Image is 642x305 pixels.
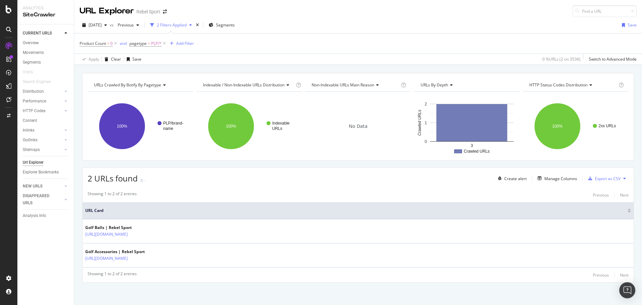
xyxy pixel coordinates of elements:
[23,78,50,85] div: Search Engines
[80,20,110,30] button: [DATE]
[147,20,195,30] button: 2 Filters Applied
[619,282,635,298] div: Open Intercom Messenger
[136,8,160,15] div: Rebel Sport
[23,169,59,176] div: Explorer Bookmarks
[202,80,295,90] h4: Indexable / Non-Indexable URLs Distribution
[495,173,527,184] button: Create alert
[23,78,57,85] a: Search Engines
[23,159,69,166] a: Url Explorer
[23,98,46,105] div: Performance
[425,139,427,144] text: 0
[23,30,52,37] div: CURRENT URLS
[88,271,137,279] div: Showing 1 to 2 of 2 entries
[23,137,63,144] a: Outlinks
[115,20,142,30] button: Previous
[85,255,128,262] a: [URL][DOMAIN_NAME]
[23,11,69,19] div: SiteCrawler
[23,49,44,56] div: Movements
[23,107,63,115] a: HTTP Codes
[85,249,157,255] div: Golf Accessories | Rebel Sport
[120,40,127,47] button: and
[425,121,427,125] text: 1
[586,54,637,65] button: Switch to Advanced Mode
[23,88,44,95] div: Distribution
[572,5,637,17] input: Find a URL
[421,82,448,88] span: URLs by Depth
[140,179,143,181] img: Equal
[552,124,563,129] text: 100%
[23,40,69,47] a: Overview
[23,193,57,207] div: DISAPPEARED URLS
[529,82,587,88] span: HTTP Status Codes Distribution
[197,97,301,155] svg: A chart.
[599,124,616,128] text: 2xx URLs
[163,9,167,14] div: arrow-right-arrow-left
[85,208,626,214] span: URL Card
[593,271,609,279] button: Previous
[628,22,637,28] div: Save
[111,56,121,62] div: Clear
[23,88,63,95] a: Distribution
[417,110,422,136] text: Crawled URLs
[595,176,621,181] div: Export as CSV
[226,124,236,129] text: 100%
[23,193,63,207] a: DISAPPEARED URLS
[80,54,99,65] button: Apply
[88,191,137,199] div: Showing 1 to 2 of 2 entries
[523,97,628,155] svg: A chart.
[88,173,138,184] span: 2 URLs found
[349,123,367,130] span: No Data
[23,212,46,219] div: Analysis Info
[23,5,69,11] div: Analytics
[80,41,106,46] span: Product Count
[528,80,617,90] h4: HTTP Status Codes Distribution
[157,22,187,28] div: 2 Filters Applied
[151,39,162,48] span: PLP/*
[23,117,69,124] a: Content
[93,80,187,90] h4: URLs Crawled By Botify By pagetype
[620,191,629,199] button: Next
[144,177,146,183] div: -
[593,272,609,278] div: Previous
[89,22,102,28] span: 2025 Aug. 25th
[23,159,43,166] div: Url Explorer
[23,69,39,76] a: Visits
[272,121,290,126] text: Indexable
[132,56,141,62] div: Save
[148,41,150,46] span: =
[124,54,141,65] button: Save
[620,271,629,279] button: Next
[206,20,237,30] button: Segments
[85,231,128,238] a: [URL][DOMAIN_NAME]
[620,192,629,198] div: Next
[585,173,621,184] button: Export as CSV
[593,192,609,198] div: Previous
[23,137,37,144] div: Outlinks
[23,98,63,105] a: Performance
[544,176,577,181] div: Manage Columns
[94,82,161,88] span: URLs Crawled By Botify By pagetype
[110,22,115,28] span: vs
[23,40,39,47] div: Overview
[23,146,40,153] div: Sitemaps
[542,56,580,62] div: 0 % URLs ( 2 on 353K )
[88,97,192,155] svg: A chart.
[23,107,45,115] div: HTTP Codes
[216,22,235,28] span: Segments
[23,169,69,176] a: Explorer Bookmarks
[23,183,63,190] a: NEW URLS
[310,80,400,90] h4: Non-Indexable URLs Main Reason
[23,30,63,37] a: CURRENT URLS
[504,176,527,181] div: Create alert
[419,80,514,90] h4: URLs by Depth
[425,102,427,106] text: 2
[619,20,637,30] button: Save
[85,225,157,231] div: Golf Balls | Rebel Sport
[593,191,609,199] button: Previous
[23,212,69,219] a: Analysis Info
[115,22,134,28] span: Previous
[414,97,519,155] svg: A chart.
